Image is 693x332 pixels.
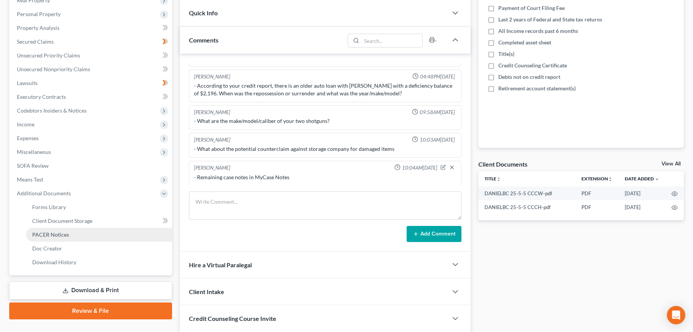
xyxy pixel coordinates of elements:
a: Executory Contracts [11,90,172,104]
a: Forms Library [26,200,172,214]
div: - Remaining case notes in MyCase Notes [194,173,457,181]
span: PACER Notices [32,231,69,238]
a: Review & File [9,303,172,319]
span: Secured Claims [17,38,54,45]
a: Download & Print [9,281,172,299]
span: Last 2 years of Federal and State tax returns [498,16,602,23]
a: Download History [26,255,172,269]
div: - What about the potential counterclaim against storage company for damaged items [194,145,457,153]
span: Completed asset sheet [498,39,551,46]
div: Client Documents [478,160,527,168]
input: Search... [361,34,422,47]
span: Miscellaneous [17,149,51,155]
button: Add Comment [407,226,461,242]
span: Doc Creator [32,245,62,252]
i: expand_more [655,177,659,182]
a: Extensionunfold_more [581,176,613,182]
span: Means Test [17,176,43,183]
span: Comments [189,36,218,44]
a: Property Analysis [11,21,172,35]
span: Unsecured Priority Claims [17,52,80,59]
a: Unsecured Priority Claims [11,49,172,62]
i: unfold_more [608,177,613,182]
span: Quick Info [189,9,218,16]
td: [DATE] [619,186,665,200]
span: 04:48PM[DATE] [420,73,455,80]
div: [PERSON_NAME] [194,109,230,116]
div: [PERSON_NAME] [194,73,230,80]
span: Payment of Court Filing Fee [498,4,565,12]
a: Date Added expand_more [625,176,659,182]
div: [PERSON_NAME] [194,164,230,172]
span: Lawsuits [17,80,38,86]
span: Retirement account statement(s) [498,85,576,92]
span: 10:04AM[DATE] [402,164,437,172]
a: Doc Creator [26,242,172,255]
a: Client Document Storage [26,214,172,228]
span: Executory Contracts [17,93,66,100]
td: DANIELBC 25-5-5 CCCW-pdf [478,186,575,200]
div: [PERSON_NAME] [194,136,230,144]
span: Debts not on credit report [498,73,560,81]
span: Download History [32,259,76,265]
span: Credit Counseling Certificate [498,62,567,69]
a: Secured Claims [11,35,172,49]
div: - What are the make/model/caliber of your two shotguns? [194,117,457,125]
span: Codebtors Insiders & Notices [17,107,87,114]
span: SOFA Review [17,162,49,169]
i: unfold_more [496,177,501,182]
span: All Income records past 6 months [498,27,578,35]
a: View All [662,161,681,167]
a: Lawsuits [11,76,172,90]
span: Title(s) [498,50,514,58]
span: Additional Documents [17,190,71,196]
span: Client Document Storage [32,218,92,224]
div: Open Intercom Messenger [667,306,685,324]
span: Property Analysis [17,25,59,31]
td: [DATE] [619,200,665,214]
a: SOFA Review [11,159,172,173]
a: Titleunfold_more [484,176,501,182]
span: Credit Counseling Course Invite [189,315,276,322]
span: Personal Property [17,11,61,17]
div: - According to your credit report, there is an older auto loan with [PERSON_NAME] with a deficien... [194,82,457,97]
span: 09:58AM[DATE] [420,109,455,116]
td: PDF [575,200,619,214]
span: Forms Library [32,204,66,210]
td: DANIELBC 25-5-5 CCCH-pdf [478,200,575,214]
a: Unsecured Nonpriority Claims [11,62,172,76]
span: Expenses [17,135,39,141]
td: PDF [575,186,619,200]
span: Hire a Virtual Paralegal [189,261,252,268]
span: Unsecured Nonpriority Claims [17,66,90,72]
span: 10:03AM[DATE] [420,136,455,144]
span: Income [17,121,34,128]
span: Client Intake [189,288,224,295]
a: PACER Notices [26,228,172,242]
